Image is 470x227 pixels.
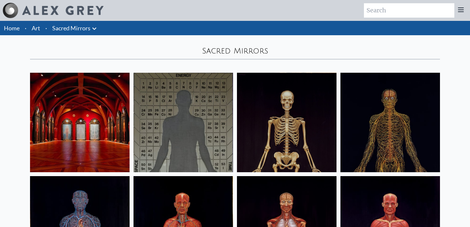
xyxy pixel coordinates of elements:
a: Home [4,24,20,32]
li: · [22,21,29,35]
img: Material World [133,73,233,172]
input: Search [364,3,454,18]
div: Sacred Mirrors [30,46,440,56]
a: Sacred Mirrors [52,23,90,33]
a: Art [32,23,40,33]
li: · [43,21,50,35]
